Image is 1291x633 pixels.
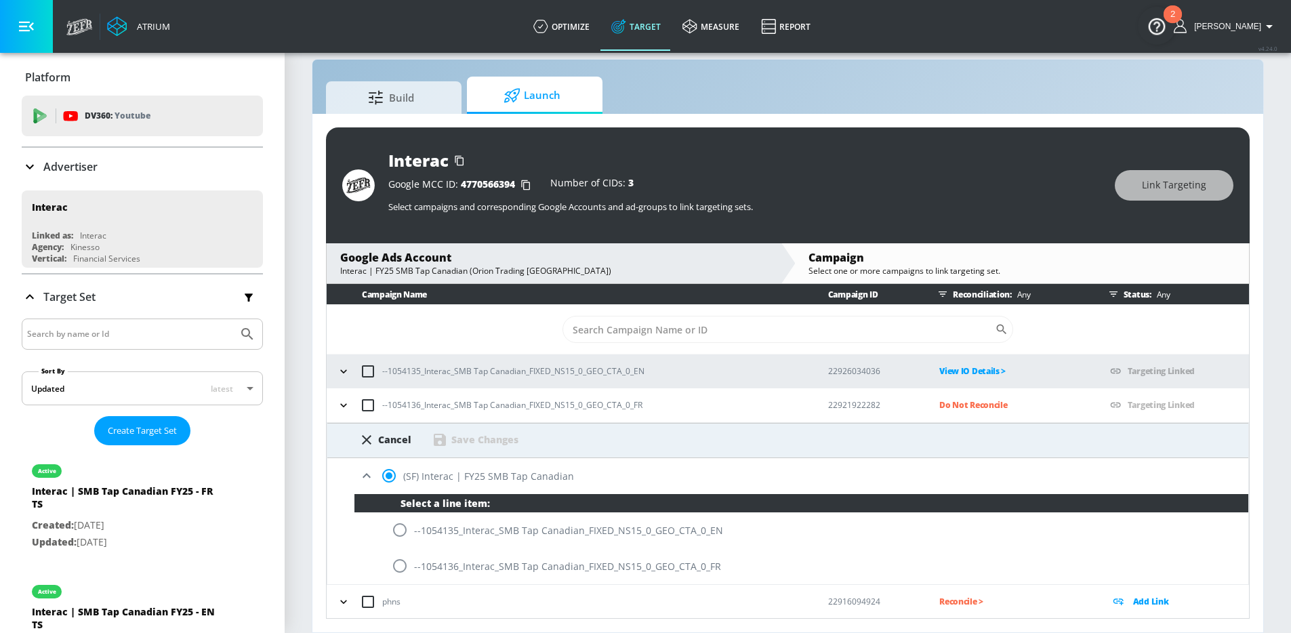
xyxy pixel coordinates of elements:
span: v 4.24.0 [1258,45,1277,52]
div: Select one or more campaigns to link targeting set. [808,265,1235,277]
div: active [38,468,56,474]
div: active [38,588,56,595]
span: Updated: [32,535,77,548]
p: --1054136_Interac_SMB Tap Canadian_FIXED_NS15_0_GEO_CTA_0_FR [382,398,642,412]
p: [DATE] [32,534,222,551]
a: Atrium [107,16,170,37]
p: Add Link [1133,594,1169,609]
div: Interac [388,149,449,171]
div: Agency: [32,241,64,253]
div: Updated [31,383,64,394]
div: InteracLinked as:InteracAgency:KinessoVertical:Financial Services [22,190,263,268]
p: 22921922282 [828,398,918,412]
div: Number of CIDs: [550,178,634,192]
p: Any [1151,287,1170,302]
div: activeInterac | SMB Tap Canadian FY25 - FR TSCreated:[DATE]Updated:[DATE] [22,451,263,560]
p: View IO Details > [939,363,1088,379]
div: Google MCC ID: [388,178,537,192]
p: Platform [25,70,70,85]
th: Campaign Name [327,284,806,305]
span: Launch [480,79,583,112]
div: Save Changes [432,432,518,448]
p: --1054135_Interac_SMB Tap Canadian_FIXED_NS15_0_GEO_CTA_0_EN [382,364,644,378]
a: Report [750,2,821,51]
div: Advertiser [22,148,263,186]
div: Kinesso [70,241,100,253]
div: --1054135_Interac_SMB Tap Canadian_FIXED_NS15_0_GEO_CTA_0_EN [354,512,1248,548]
a: Target [600,2,672,51]
button: Create Target Set [94,416,190,445]
div: Select a line item: [354,494,1248,512]
span: Create Target Set [108,423,177,438]
span: 4770566394 [461,178,515,190]
div: Atrium [131,20,170,33]
div: Cancel [378,433,411,446]
div: Interac | FY25 SMB Tap Canadian (Orion Trading [GEOGRAPHIC_DATA]) [340,265,767,277]
div: Reconciliation: [933,284,1088,304]
span: Created: [32,518,74,531]
p: 22916094924 [828,594,918,609]
div: 2 [1170,14,1175,32]
div: Campaign [808,250,1235,265]
div: Linked as: [32,230,73,241]
p: Advertiser [43,159,98,174]
input: Search Campaign Name or ID [562,316,995,343]
label: Sort By [39,367,68,375]
div: Google Ads Account [340,250,767,265]
a: measure [672,2,750,51]
div: DV360: Youtube [22,96,263,136]
a: Targeting Linked [1128,399,1195,411]
p: Select campaigns and corresponding Google Accounts and ad-groups to link targeting sets. [388,201,1101,213]
div: (SF) Interac | FY25 SMB Tap Canadian [327,458,1248,494]
a: Targeting Linked [1128,365,1195,377]
p: phns [382,594,401,609]
p: Target Set [43,289,96,304]
div: Google Ads AccountInterac | FY25 SMB Tap Canadian (Orion Trading [GEOGRAPHIC_DATA]) [327,243,781,283]
p: Youtube [115,108,150,123]
button: [PERSON_NAME] [1174,18,1277,35]
div: Cancel [358,432,411,448]
div: Financial Services [73,253,140,264]
p: DV360: [85,108,150,123]
div: Interac [32,201,68,213]
div: Status: [1103,284,1249,304]
span: login as: nathan.mistretta@zefr.com [1189,22,1261,31]
div: --1054136_Interac_SMB Tap Canadian_FIXED_NS15_0_GEO_CTA_0_FR [354,548,1248,584]
div: Search CID Name or Number [562,316,1013,343]
p: 22926034036 [828,364,918,378]
span: 3 [628,176,634,189]
div: Target Set [22,274,263,319]
div: Add Link [1110,594,1249,609]
input: Search by name or Id [27,325,232,343]
div: Vertical: [32,253,66,264]
p: Reconcile > [939,594,1088,609]
div: Interac | SMB Tap Canadian FY25 - FR TS [32,485,222,517]
div: Interac [80,230,106,241]
span: latest [211,383,233,394]
a: optimize [522,2,600,51]
div: Save Changes [451,433,518,446]
p: [DATE] [32,517,222,534]
th: Campaign ID [806,284,918,305]
p: Any [1012,287,1031,302]
button: Open Resource Center, 2 new notifications [1138,7,1176,45]
p: Do Not Reconcile [939,397,1088,413]
div: Platform [22,58,263,96]
span: Build [340,81,443,114]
